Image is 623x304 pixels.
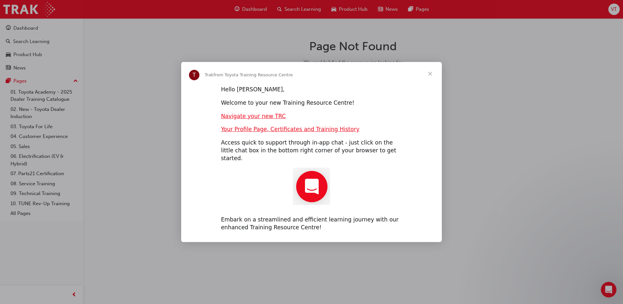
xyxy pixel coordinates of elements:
div: Hello [PERSON_NAME], [221,86,402,94]
div: Welcome to your new Training Resource Centre! [221,99,402,107]
span: Trak [205,72,213,77]
span: from Toyota Training Resource Centre [213,72,293,77]
div: Profile image for Trak [189,70,199,80]
span: Close [418,62,442,85]
a: Your Profile Page, Certificates and Training History [221,126,359,132]
div: Embark on a streamlined and efficient learning journey with our enhanced Training Resource Centre! [221,216,402,232]
a: Navigate your new TRC [221,113,286,119]
div: Access quick to support through in-app chat - just click on the little chat box in the bottom rig... [221,139,402,162]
